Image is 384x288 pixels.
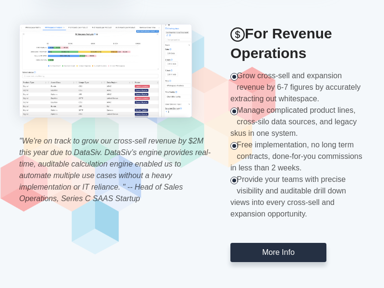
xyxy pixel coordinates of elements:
span: Manage complicated product lines, cross-silo data sources, and legacy skus in one system. [230,106,357,137]
span: "We're on track to grow our cross-sell revenue by $2M this year due to DataSiv. DataSiv’s engine ... [19,137,211,203]
i: icon: dollar [230,27,245,42]
span: Free implementation, no long term contracts, done-for-you commissions in less than 2 weeks. [230,141,362,172]
span: Provide your teams with precise visibility and auditable drill down views into every cross-sell a... [230,175,346,218]
h2: For Revenue Operations [230,24,365,63]
span: Grow cross-sell and expansion revenue by 6-7 figures by accurately extracting out whitespace. [230,72,360,103]
img: 0Fgywqd.png [19,24,192,118]
button: More Info [230,243,326,262]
